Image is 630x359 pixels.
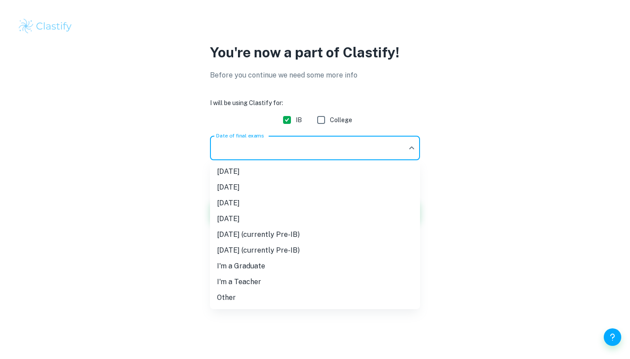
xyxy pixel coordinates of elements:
[210,258,420,274] li: I'm a Graduate
[210,274,420,290] li: I'm a Teacher
[210,227,420,243] li: [DATE] (currently Pre-IB)
[210,179,420,195] li: [DATE]
[210,243,420,258] li: [DATE] (currently Pre-IB)
[210,195,420,211] li: [DATE]
[210,211,420,227] li: [DATE]
[210,290,420,306] li: Other
[210,164,420,179] li: [DATE]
